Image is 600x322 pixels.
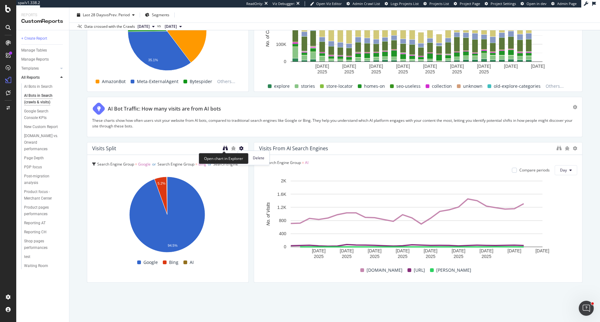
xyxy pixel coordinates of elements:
[454,1,480,6] a: Project Page
[157,23,162,29] span: vs
[92,145,116,151] div: Visits Split
[24,173,65,186] a: Post-migration analysis
[24,83,52,90] div: AI Bots in Search
[208,161,212,167] span: or
[168,244,177,247] text: 94.5%
[24,155,65,161] a: Page Depth
[152,12,169,17] span: Segments
[396,63,410,68] text: [DATE]
[24,173,59,186] div: Post-migration analysis
[519,167,550,173] div: Compare periods
[21,18,64,25] div: CustomReports
[24,133,65,152] a: [DOMAIN_NAME] vs. Onward performances
[369,63,383,68] text: [DATE]
[557,1,577,6] span: Admin Page
[551,1,577,6] a: Admin Page
[531,63,545,68] text: [DATE]
[259,178,574,260] div: A chart.
[385,1,419,6] a: Logs Projects List
[504,63,518,68] text: [DATE]
[450,63,464,68] text: [DATE]
[21,74,58,81] a: All Reports
[560,167,567,173] span: Day
[264,160,301,165] span: Search Engine Group
[24,92,61,106] div: AI Bots in Search (crawls & visits)
[21,12,64,18] div: Reports
[398,69,408,74] text: 2025
[452,69,462,74] text: 2025
[371,69,381,74] text: 2025
[521,1,547,6] a: Open in dev
[21,47,65,54] a: Manage Tables
[24,229,47,235] div: Reporting CH
[326,82,353,90] span: store-locator
[477,63,491,68] text: [DATE]
[432,82,452,90] span: collection
[21,35,65,42] a: + Create Report
[97,161,134,167] span: Search Engine Group
[310,1,342,6] a: Open Viz Editor
[579,301,594,316] iframe: Intercom live chat
[347,1,380,6] a: Admin Crawl List
[92,118,577,128] p: These charts show how often users visit your website from AI bots, compared to traditional search...
[135,161,137,167] span: =
[24,83,65,90] a: AI Bots in Search
[74,10,137,20] button: Last 28 DaysvsPrev. Period
[302,160,304,165] span: =
[24,204,60,217] div: Product pages performances
[24,108,60,121] div: Google Search Console KPIs
[152,161,156,167] span: or
[190,259,194,266] span: AI
[87,97,582,137] div: AI Bot Traffic: How many visits are from AI botsThese charts show how often users visit your webs...
[423,1,449,6] a: Projects List
[84,24,135,29] div: Data crossed with the Crawls
[21,47,47,54] div: Manage Tables
[352,1,380,6] span: Admin Crawl List
[368,248,382,253] text: [DATE]
[367,266,402,274] span: [DOMAIN_NAME]
[24,254,30,260] div: test
[276,42,286,47] text: 100K
[279,218,287,223] text: 800
[340,248,353,253] text: [DATE]
[231,146,236,151] div: bug
[527,1,547,6] span: Open in dev
[555,165,577,175] button: Day
[479,69,489,74] text: 2025
[423,63,437,68] text: [DATE]
[414,266,425,274] span: [URL]
[195,161,197,167] span: =
[21,56,65,63] a: Manage Reports
[102,78,126,85] span: AmazonBot
[24,189,61,202] div: Product focus - Merchant Center
[494,82,541,90] span: old-explore-categories
[24,229,65,235] a: Reporting CH
[436,266,471,274] span: [PERSON_NAME]
[165,24,177,29] span: 2025 Sep. 6th
[24,133,62,152] div: On.com vs. Onward performances
[24,220,46,226] div: Reporting AT
[316,1,342,6] span: Open Viz Editor
[301,82,315,90] span: stories
[21,65,58,72] a: Templates
[24,155,44,161] div: Page Depth
[253,155,264,161] span: Delete
[452,248,465,253] text: [DATE]
[396,248,409,253] text: [DATE]
[573,105,577,109] div: gear
[277,191,286,196] text: 1.6K
[284,59,286,64] text: 0
[305,160,308,165] span: AI
[557,146,562,151] div: binoculars
[24,92,65,106] a: AI Bots in Search (crawls & visits)
[83,12,105,17] span: Last 28 Days
[485,1,516,6] a: Project Settings
[21,74,40,81] div: All Reports
[424,248,437,253] text: [DATE]
[396,82,421,90] span: seo-useless
[24,263,48,269] div: Waiting Room
[105,12,130,17] span: vs Prev. Period
[342,254,352,259] text: 2025
[190,78,212,85] span: Bytespider
[454,254,463,259] text: 2025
